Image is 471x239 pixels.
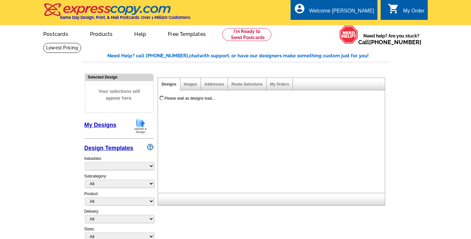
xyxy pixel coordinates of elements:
a: Addresses [204,82,224,87]
span: Your selections will appear here. [90,82,148,108]
div: Product: [84,191,153,209]
img: upload-design [132,118,149,134]
div: Subcategory: [84,173,153,191]
a: Postcards [33,26,78,41]
span: Call [358,39,421,45]
h4: Same Day Design, Print, & Mail Postcards. Over 1 Million Customers. [60,15,191,20]
a: Designs [161,82,177,87]
i: account_circle [294,3,305,14]
a: Images [184,82,197,87]
a: Products [80,26,123,41]
a: Help [124,26,156,41]
a: Route Selections [231,82,262,87]
img: design-wizard-help-icon.png [147,144,153,150]
div: Selected Design [85,74,153,80]
a: [PHONE_NUMBER] [369,39,421,45]
div: Need Help? call [PHONE_NUMBER], with support, or have our designers make something custom just fo... [107,52,389,60]
span: chat [189,53,199,59]
img: help [339,25,358,44]
div: Delivery: [84,209,153,226]
div: Please wait as designs load... [164,95,215,101]
a: My Orders [270,82,289,87]
a: Free Templates [158,26,216,41]
i: shopping_cart [388,3,399,14]
a: shopping_cart My Order [388,7,425,15]
div: Industries: [84,152,153,173]
a: Design Templates [84,145,133,151]
span: Need help? Are you stuck? [358,33,425,45]
div: Welcome [PERSON_NAME] [309,8,374,17]
div: My Order [403,8,425,17]
a: Same Day Design, Print, & Mail Postcards. Over 1 Million Customers. [43,8,191,20]
img: loading... [159,95,164,101]
a: My Designs [84,122,116,128]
